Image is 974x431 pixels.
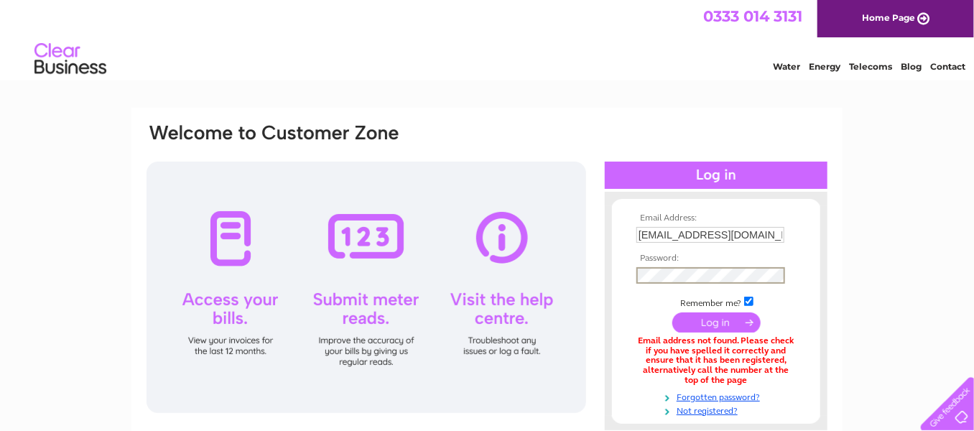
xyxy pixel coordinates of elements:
td: Remember me? [633,295,799,309]
input: Submit [672,312,761,333]
a: Forgotten password? [636,389,799,403]
a: Energy [809,61,840,72]
a: Not registered? [636,403,799,417]
a: Telecoms [849,61,892,72]
div: Email address not found. Please check if you have spelled it correctly and ensure that it has bee... [636,336,796,386]
th: Email Address: [633,213,799,223]
a: 0333 014 3131 [703,7,802,25]
a: Contact [930,61,965,72]
th: Password: [633,254,799,264]
a: Water [773,61,800,72]
div: Clear Business is a trading name of Verastar Limited (registered in [GEOGRAPHIC_DATA] No. 3667643... [149,8,827,70]
a: Blog [901,61,922,72]
img: logo.png [34,37,107,81]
